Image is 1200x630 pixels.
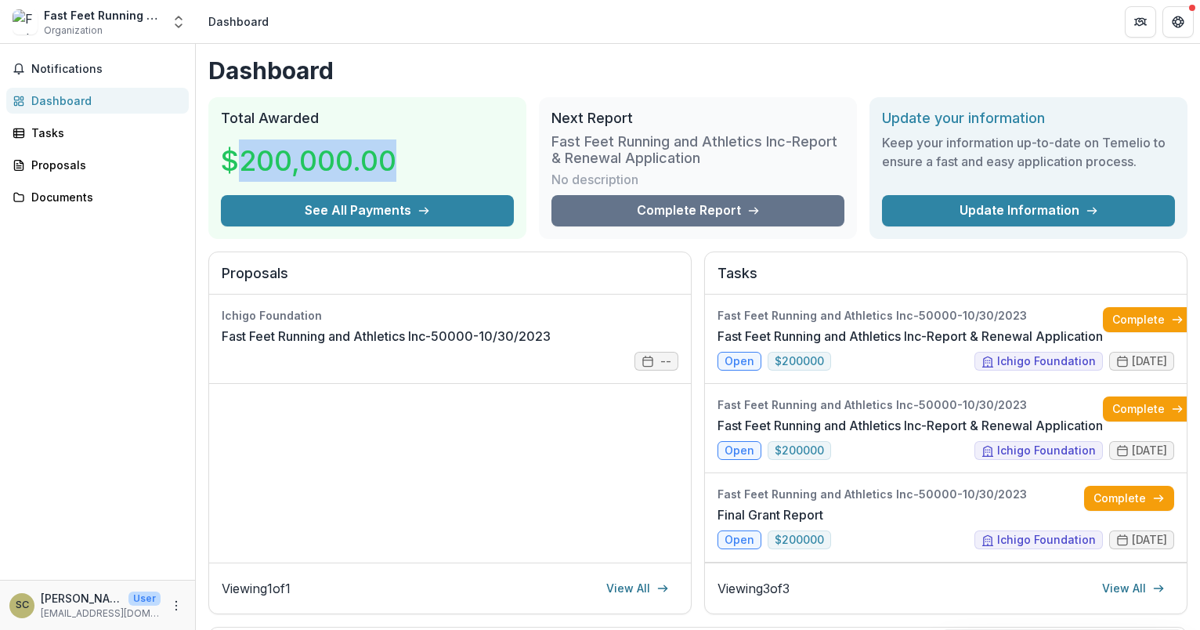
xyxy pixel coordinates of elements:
h2: Total Awarded [221,110,514,127]
button: Partners [1125,6,1156,38]
button: Get Help [1162,6,1194,38]
p: Viewing 3 of 3 [717,579,790,598]
h3: Keep your information up-to-date on Temelio to ensure a fast and easy application process. [882,133,1175,171]
h3: Fast Feet Running and Athletics Inc-Report & Renewal Application [551,133,844,167]
button: Notifications [6,56,189,81]
a: Final Grant Report [717,505,823,524]
p: [PERSON_NAME] [41,590,122,606]
p: User [128,592,161,606]
a: Complete [1084,486,1174,511]
a: Tasks [6,120,189,146]
button: More [167,596,186,615]
a: Complete Report [551,195,844,226]
a: Fast Feet Running and Athletics Inc-Report & Renewal Application [717,327,1103,346]
span: Organization [44,24,103,38]
p: Viewing 1 of 1 [222,579,291,598]
a: Update Information [882,195,1175,226]
h3: $200,000.00 [221,139,396,182]
a: View All [1093,576,1174,601]
img: Fast Feet Running and Athletics Inc [13,9,38,34]
button: See All Payments [221,195,514,226]
span: Notifications [31,63,183,76]
h1: Dashboard [208,56,1187,85]
a: View All [597,576,678,601]
a: Complete [1103,307,1193,332]
nav: breadcrumb [202,10,275,33]
a: Dashboard [6,88,189,114]
p: No description [551,170,638,189]
div: Suzie Clinchy [16,600,29,610]
h2: Proposals [222,265,678,295]
h2: Tasks [717,265,1174,295]
p: [EMAIL_ADDRESS][DOMAIN_NAME] [41,606,161,621]
div: Dashboard [31,92,176,109]
div: Documents [31,189,176,205]
button: Open entity switcher [168,6,190,38]
a: Fast Feet Running and Athletics Inc-50000-10/30/2023 [222,327,551,346]
div: Dashboard [208,13,269,30]
div: Fast Feet Running and Athletics Inc [44,7,161,24]
div: Proposals [31,157,176,173]
h2: Next Report [551,110,844,127]
div: Tasks [31,125,176,141]
a: Proposals [6,152,189,178]
h2: Update your information [882,110,1175,127]
a: Complete [1103,396,1193,422]
a: Documents [6,184,189,210]
a: Fast Feet Running and Athletics Inc-Report & Renewal Application [717,416,1103,435]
